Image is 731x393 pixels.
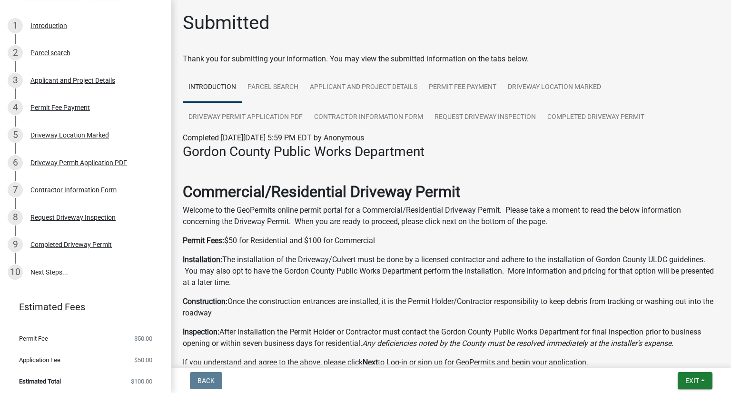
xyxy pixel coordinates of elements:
[183,255,222,264] strong: Installation:
[183,326,720,349] p: After installation the Permit Holder or Contractor must contact the Gordon County Public Works De...
[429,102,542,133] a: Request Driveway Inspection
[30,132,109,138] div: Driveway Location Marked
[183,254,720,288] p: The installation of the Driveway/Culvert must be done by a licensed contractor and adhere to the ...
[8,237,23,252] div: 9
[30,214,116,221] div: Request Driveway Inspection
[183,183,460,201] strong: Commercial/Residential Driveway Permit
[183,133,364,142] span: Completed [DATE][DATE] 5:59 PM EDT by Anonymous
[131,378,152,384] span: $100.00
[242,72,304,103] a: Parcel search
[8,265,23,280] div: 10
[19,357,60,363] span: Application Fee
[8,73,23,88] div: 3
[183,235,720,246] p: $50 for Residential and $100 for Commercial
[423,72,502,103] a: Permit Fee Payment
[30,241,112,248] div: Completed Driveway Permit
[8,182,23,197] div: 7
[30,159,127,166] div: Driveway Permit Application PDF
[198,377,215,384] span: Back
[190,372,222,389] button: Back
[183,236,224,245] strong: Permit Fees:
[183,11,270,34] h1: Submitted
[30,22,67,29] div: Introduction
[8,100,23,115] div: 4
[183,297,227,306] strong: Construction:
[8,128,23,143] div: 5
[363,358,378,367] strong: Next
[8,155,23,170] div: 6
[8,210,23,225] div: 8
[362,339,673,348] i: Any deficiencies noted by the County must be resolved immediately at the installer's expense.
[8,45,23,60] div: 2
[502,72,607,103] a: Driveway Location Marked
[134,357,152,363] span: $50.00
[30,49,70,56] div: Parcel search
[542,102,650,133] a: Completed Driveway Permit
[19,335,48,342] span: Permit Fee
[183,296,720,319] p: Once the construction entrances are installed, it is the Permit Holder/Contractor responsibility ...
[8,297,156,316] a: Estimated Fees
[308,102,429,133] a: Contractor Information Form
[183,72,242,103] a: Introduction
[685,377,699,384] span: Exit
[8,18,23,33] div: 1
[134,335,152,342] span: $50.00
[30,104,90,111] div: Permit Fee Payment
[183,327,219,336] strong: Inspection:
[183,144,720,160] h3: Gordon County Public Works Department
[30,187,117,193] div: Contractor Information Form
[183,53,720,65] div: Thank you for submitting your information. You may view the submitted information on the tabs below.
[678,372,712,389] button: Exit
[183,102,308,133] a: Driveway Permit Application PDF
[304,72,423,103] a: Applicant and Project Details
[30,77,115,84] div: Applicant and Project Details
[19,378,61,384] span: Estimated Total
[183,205,720,227] p: Welcome to the GeoPermits online permit portal for a Commercial/Residential Driveway Permit. Plea...
[183,357,720,368] p: If you understand and agree to the above, please click to Log-in or sign up for GeoPermits and be...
